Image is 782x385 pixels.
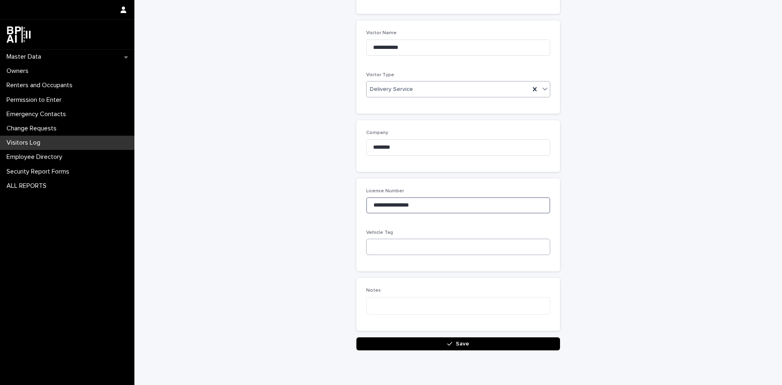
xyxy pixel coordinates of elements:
span: Save [456,341,469,347]
p: Renters and Occupants [3,81,79,89]
span: Visitor Name [366,31,397,35]
p: Emergency Contacts [3,110,72,118]
button: Save [356,337,560,350]
img: dwgmcNfxSF6WIOOXiGgu [7,26,31,43]
span: Notes [366,288,381,293]
p: Change Requests [3,125,63,132]
p: Employee Directory [3,153,69,161]
span: Company [366,130,388,135]
span: License Number [366,189,404,194]
p: ALL REPORTS [3,182,53,190]
p: Owners [3,67,35,75]
p: Permission to Enter [3,96,68,104]
span: Vehicle Tag [366,230,393,235]
p: Visitors Log [3,139,47,147]
span: Visitor Type [366,73,394,77]
span: Delivery Service [370,85,413,94]
p: Master Data [3,53,48,61]
p: Security Report Forms [3,168,76,176]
